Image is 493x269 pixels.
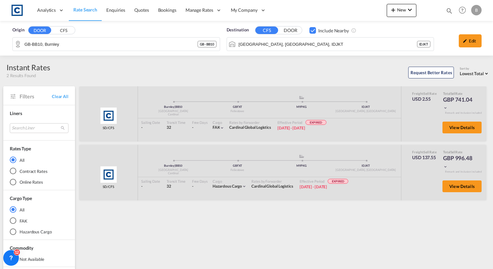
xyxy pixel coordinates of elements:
img: 1fdb9190129311efbfaf67cbb4249bed.jpeg [10,3,24,18]
span: BB10 [175,164,183,167]
md-input-container: Jakarta, Java, IDJKT [227,38,434,51]
div: Freight Rate [412,91,437,96]
span: Liners [10,110,22,116]
div: [GEOGRAPHIC_DATA] [141,168,205,172]
span: Burnley [164,105,175,109]
span: [DATE] - [DATE] [300,184,327,189]
div: Cardinal Global Logistics [251,184,293,189]
div: - [141,184,160,189]
div: Sailing Date [141,120,160,125]
div: MYPKG [270,164,334,168]
button: Request Better Rates [408,67,454,78]
md-icon: icon-plus 400-fg [389,6,397,14]
span: Origin [12,27,24,33]
div: icon-magnify [446,7,453,17]
span: BB10 [175,105,183,109]
div: Total Rate [443,91,476,96]
span: EXPIRED [306,120,326,125]
md-icon: assets/icons/custom/ship-fill.svg [298,96,306,99]
md-icon: icon-chevron-down [443,106,448,110]
div: B [471,5,482,15]
div: GBP 741.04 [443,96,476,111]
div: Include Nearby [318,27,349,34]
md-icon: icon-chevron-down [220,126,224,130]
div: 32 [167,125,186,130]
span: Filters [20,93,52,100]
div: - [141,125,160,130]
div: Transit Time [167,179,186,184]
span: Lowest Total [460,71,484,76]
div: Sailing Date [141,179,160,184]
div: IDJKT [417,41,431,47]
button: CFS [52,27,75,34]
div: Cargo [213,179,247,184]
md-radio-button: All [10,206,68,213]
md-select: Select: Lowest Total [460,69,490,77]
md-radio-button: FAK [10,217,68,224]
div: 06 Jun 2025 - 31 Aug 2025 [300,184,327,190]
div: Help [457,5,471,16]
div: Rates by Forwarder [251,179,293,184]
div: Effective Period [300,179,349,185]
div: [GEOGRAPHIC_DATA], [GEOGRAPHIC_DATA] [334,109,398,113]
button: View Details [442,180,482,192]
span: | [174,164,175,167]
span: Cardinal Global Logistics [229,125,271,130]
div: - [192,184,193,189]
md-icon: icon-chevron-down [242,184,246,189]
div: Remark and Inclusion included [440,111,486,115]
div: Effective Period [277,120,326,126]
span: Analytics [37,7,56,13]
div: Cargo Type [10,195,32,202]
input: Search by Port [239,39,417,49]
button: DOOR [279,27,302,34]
div: Free Days [192,120,208,125]
div: USD 137.55 [412,154,437,161]
div: Free Days [192,179,208,184]
div: [GEOGRAPHIC_DATA] [141,109,205,113]
span: My Company [231,7,258,13]
div: IDJKT [334,105,398,109]
span: SD/CFS [103,126,114,130]
span: Sell [451,92,456,95]
div: Freight Rate [412,150,437,154]
div: [GEOGRAPHIC_DATA], [GEOGRAPHIC_DATA] [334,168,398,172]
div: Felixstowe [205,168,270,172]
div: Transit Time [167,120,186,125]
span: Sell [424,92,429,95]
span: Rate Search [73,7,97,12]
span: GB - BB10 [200,42,214,46]
div: Rates by Forwarder [229,120,271,125]
span: Hazardous Cargo [213,184,242,189]
span: Destination [227,27,249,33]
span: Cardinal Global Logistics [251,184,293,189]
span: Quotes [134,7,149,13]
md-icon: icon-chevron-down [443,164,448,169]
input: Search by Door [24,39,198,49]
div: GBFXT [205,164,270,168]
span: EXPIRED [328,179,348,184]
span: Sell [424,150,429,154]
div: Cargo [213,120,225,125]
md-checkbox: Checkbox No Ink [309,27,349,34]
span: Bookings [158,7,176,13]
div: Sort by [460,67,490,71]
md-radio-button: Online Rates [10,179,68,185]
div: icon-pencilEdit [459,34,482,47]
div: Total Rate [443,150,476,154]
button: icon-plus 400-fgNewicon-chevron-down [387,4,416,17]
span: Clear All [52,93,68,99]
div: 32 [167,184,186,189]
img: Cardinal [100,108,117,124]
div: not available [20,256,44,262]
div: Rates Type [10,145,31,152]
md-icon: icon-magnify [446,7,453,14]
md-radio-button: Contract Rates [10,168,68,174]
button: View Details [442,122,482,133]
img: Cardinal [100,166,117,183]
span: View Details [449,125,475,130]
md-icon: Unchecked: Ignores neighbouring ports when fetching rates.Checked : Includes neighbouring ports w... [351,28,356,33]
span: Commodity [10,245,33,251]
